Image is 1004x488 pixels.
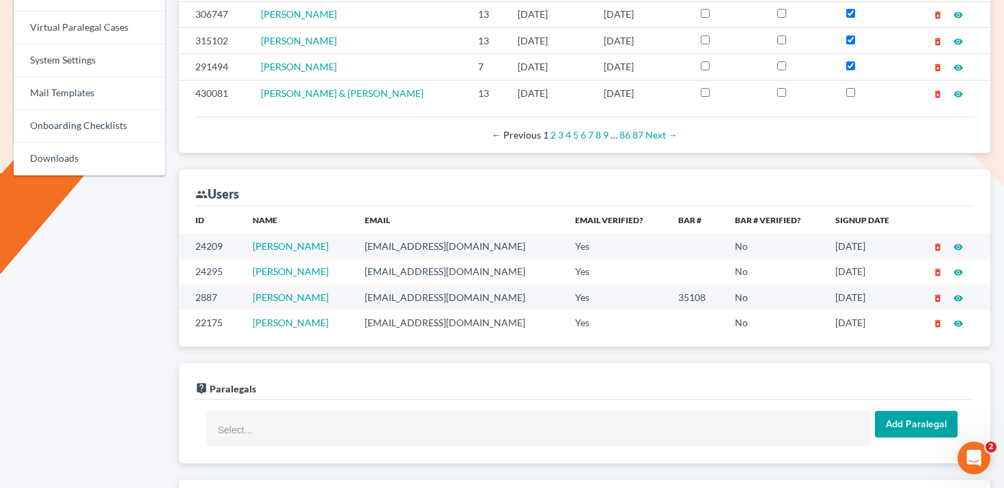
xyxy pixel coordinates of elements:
[596,129,601,141] a: Page 8
[593,54,690,80] td: [DATE]
[564,206,667,233] th: Email Verified?
[953,240,963,252] a: visibility
[593,27,690,53] td: [DATE]
[824,285,912,310] td: [DATE]
[550,129,556,141] a: Page 2
[253,317,329,328] a: [PERSON_NAME]
[354,233,563,259] td: [EMAIL_ADDRESS][DOMAIN_NAME]
[253,265,329,277] a: [PERSON_NAME]
[14,110,165,143] a: Onboarding Checklists
[603,129,609,141] a: Page 9
[179,259,242,285] td: 24295
[824,233,912,259] td: [DATE]
[195,186,239,202] div: Users
[261,61,337,72] a: [PERSON_NAME]
[467,80,507,106] td: 13
[354,259,563,285] td: [EMAIL_ADDRESS][DOMAIN_NAME]
[953,319,963,328] i: visibility
[611,129,617,141] span: …
[724,259,824,285] td: No
[261,87,423,99] a: [PERSON_NAME] & [PERSON_NAME]
[507,54,593,80] td: [DATE]
[724,285,824,310] td: No
[953,87,963,99] a: visibility
[645,129,678,141] a: Next page
[558,129,563,141] a: Page 3
[588,129,594,141] a: Page 7
[933,293,943,303] i: delete_forever
[206,128,963,142] div: Pagination
[179,233,242,259] td: 24209
[564,285,667,310] td: Yes
[507,27,593,53] td: [DATE]
[179,285,242,310] td: 2887
[14,77,165,110] a: Mail Templates
[179,206,242,233] th: ID
[933,10,943,20] i: delete_forever
[467,27,507,53] td: 13
[933,8,943,20] a: delete_forever
[593,1,690,27] td: [DATE]
[953,61,963,72] a: visibility
[195,382,208,394] i: live_help
[179,27,250,53] td: 315102
[933,319,943,328] i: delete_forever
[953,317,963,328] a: visibility
[253,291,329,303] a: [PERSON_NAME]
[261,8,337,20] a: [PERSON_NAME]
[467,1,507,27] td: 13
[724,310,824,335] td: No
[953,265,963,277] a: visibility
[573,129,578,141] a: Page 5
[14,44,165,77] a: System Settings
[933,61,943,72] a: delete_forever
[824,206,912,233] th: Signup Date
[210,383,256,394] span: Paralegals
[933,35,943,46] a: delete_forever
[179,1,250,27] td: 306747
[933,37,943,46] i: delete_forever
[824,310,912,335] td: [DATE]
[953,89,963,99] i: visibility
[875,411,958,438] input: Add Paralegal
[667,285,724,310] td: 35108
[953,37,963,46] i: visibility
[354,285,563,310] td: [EMAIL_ADDRESS][DOMAIN_NAME]
[953,242,963,252] i: visibility
[953,293,963,303] i: visibility
[354,310,563,335] td: [EMAIL_ADDRESS][DOMAIN_NAME]
[354,206,563,233] th: Email
[467,54,507,80] td: 7
[179,80,250,106] td: 430081
[253,240,329,252] a: [PERSON_NAME]
[933,268,943,277] i: delete_forever
[619,129,630,141] a: Page 86
[933,291,943,303] a: delete_forever
[724,233,824,259] td: No
[953,8,963,20] a: visibility
[543,129,548,141] em: Page 1
[933,89,943,99] i: delete_forever
[933,242,943,252] i: delete_forever
[933,240,943,252] a: delete_forever
[593,80,690,106] td: [DATE]
[953,63,963,72] i: visibility
[933,63,943,72] i: delete_forever
[14,12,165,44] a: Virtual Paralegal Cases
[953,291,963,303] a: visibility
[507,1,593,27] td: [DATE]
[261,35,337,46] a: [PERSON_NAME]
[564,310,667,335] td: Yes
[933,317,943,328] a: delete_forever
[564,259,667,285] td: Yes
[953,268,963,277] i: visibility
[581,129,586,141] a: Page 6
[933,87,943,99] a: delete_forever
[824,259,912,285] td: [DATE]
[667,206,724,233] th: Bar #
[986,442,996,453] span: 2
[953,10,963,20] i: visibility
